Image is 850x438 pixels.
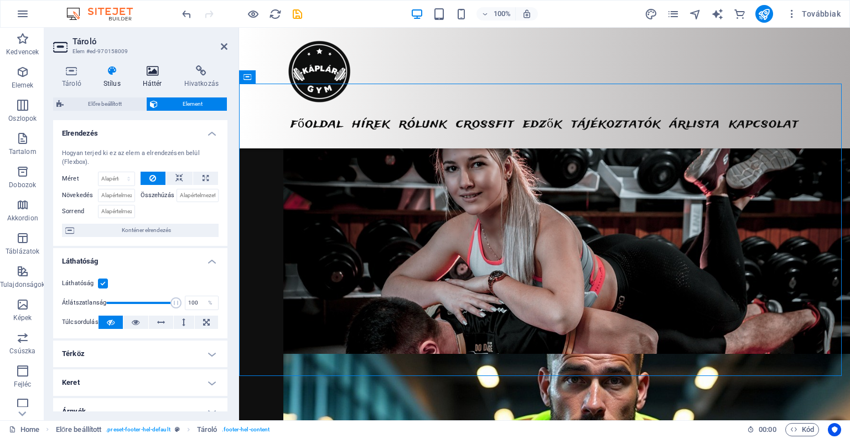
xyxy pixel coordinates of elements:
button: save [291,7,304,20]
i: Közzététel [758,8,770,20]
h6: 100% [493,7,511,20]
label: Átlátszatlanság [62,300,106,306]
span: 00 00 [759,423,776,436]
span: Előre beállított [67,97,143,111]
button: pages [667,7,680,20]
label: Sorrend [62,205,98,218]
p: Oszlopok [8,114,37,123]
a: Kattintson a kijelölés megszüntetéséhez. Dupla kattintás az oldalak megnyitásához [9,423,39,436]
button: commerce [733,7,747,20]
h4: Tároló [53,65,95,89]
button: Element [147,97,227,111]
i: Tervezés (Ctrl+Alt+Y) [645,8,657,20]
input: Alapértelmezett [98,189,135,202]
i: Ez az elem egy testreszabható előre beállítás [175,426,180,432]
h4: Stílus [95,65,134,89]
button: undo [180,7,193,20]
i: Visszavonás: Elemek törlése (Ctrl+Z) [180,8,193,20]
span: Továbbiak [786,8,841,19]
button: text_generator [711,7,724,20]
h6: Munkamenet idő [747,423,776,436]
p: Dobozok [9,181,36,189]
i: Navigátor [689,8,702,20]
button: 100% [476,7,516,20]
p: Kedvencek [6,48,39,56]
span: Kód [790,423,814,436]
span: Konténer elrendezés [77,224,215,237]
h4: Elrendezés [53,120,227,140]
label: Túlcsordulás [62,316,99,329]
label: Összehúzás [141,189,177,202]
h4: Árnyék [53,398,227,425]
i: Kereskedelem [733,8,746,20]
button: publish [755,5,773,23]
div: % [203,296,218,310]
label: Növekedés [62,189,98,202]
h4: Hivatkozás [175,65,227,89]
h4: Térköz [53,341,227,367]
button: Továbbiak [782,5,845,23]
p: Elemek [12,81,34,90]
label: Láthatóság [62,277,98,290]
h2: Tároló [72,37,227,47]
nav: breadcrumb [56,423,270,436]
h3: Elem #ed-970158009 [72,47,205,56]
p: Képek [13,313,32,322]
button: navigator [689,7,702,20]
i: Oldalak (Ctrl+Alt+S) [667,8,680,20]
p: Fejléc [14,380,32,389]
button: design [645,7,658,20]
img: Editor Logo [64,7,147,20]
p: Csúszka [9,347,35,355]
button: Előre beállított [53,97,146,111]
h4: Háttér [134,65,175,89]
div: Hogyan terjed ki ez az elem a elrendezésen belül (Flexbox). [62,149,219,167]
p: Tartalom [9,147,37,156]
span: . footer-hel-content [222,423,270,436]
input: Alapértelmezett [98,205,135,218]
i: Átméretezés esetén automatikusan beállítja a nagyítási szintet a választott eszköznek megfelelően. [522,9,532,19]
p: Táblázatok [6,247,39,256]
p: Akkordion [7,214,38,223]
i: Mentés (Ctrl+S) [291,8,304,20]
button: Kód [785,423,819,436]
button: reload [268,7,282,20]
button: Konténer elrendezés [62,224,219,237]
span: Element [161,97,224,111]
h4: Keret [53,369,227,396]
span: : [766,425,768,434]
button: Usercentrics [828,423,841,436]
label: Méret [62,176,98,182]
input: Alapértelmezett [177,189,219,202]
span: Kattintson a kijelöléshez. Dupla kattintás az szerkesztéshez [56,423,102,436]
span: Kattintson a kijelöléshez. Dupla kattintás az szerkesztéshez [197,423,217,436]
i: AI Writer [711,8,724,20]
span: . preset-footer-hel-default [106,423,170,436]
h4: Láthatóság [53,248,227,268]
